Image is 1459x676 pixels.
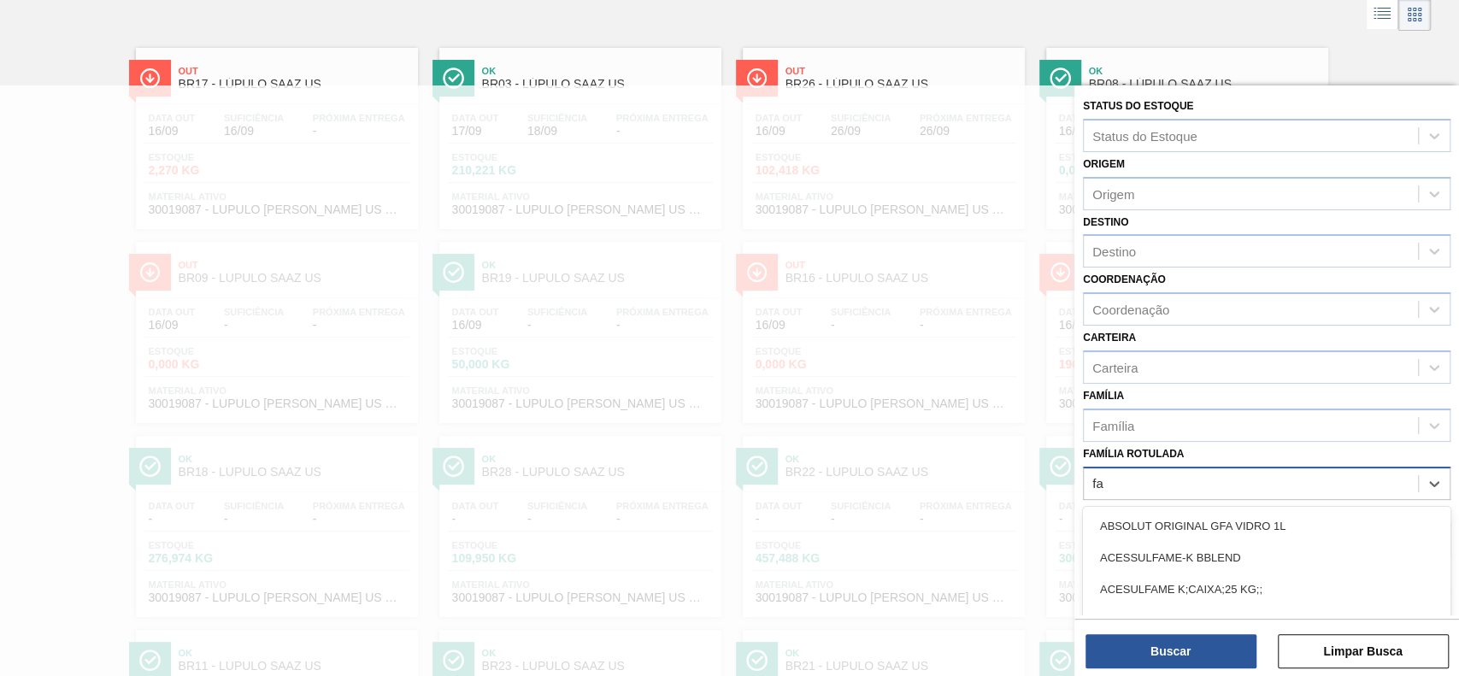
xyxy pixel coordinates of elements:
[1083,448,1184,460] label: Família Rotulada
[443,68,464,89] img: Ícone
[746,68,768,89] img: Ícone
[1083,216,1128,228] label: Destino
[1083,100,1193,112] label: Status do Estoque
[1083,390,1124,402] label: Família
[427,35,730,229] a: ÍconeOkBR03 - LÚPULO SAAZ USData out17/09Suficiência18/09Próxima Entrega-Estoque210,221 KGMateria...
[1092,360,1138,374] div: Carteira
[1083,158,1125,170] label: Origem
[1092,418,1134,432] div: Família
[482,78,713,91] span: BR03 - LÚPULO SAAZ US
[1083,332,1136,344] label: Carteira
[1083,605,1450,637] div: AGUA MINERAL MINALBA S/GAS GRF PET 510ML FARDO C/12
[1092,186,1134,201] div: Origem
[785,66,1016,76] span: Out
[1089,78,1320,91] span: BR08 - LÚPULO SAAZ US
[1083,273,1166,285] label: Coordenação
[785,78,1016,91] span: BR26 - LÚPULO SAAZ US
[1083,542,1450,573] div: ACESSULFAME-K BBLEND
[179,78,409,91] span: BR17 - LÚPULO SAAZ US
[1083,506,1168,518] label: Material ativo
[1092,128,1197,143] div: Status do Estoque
[179,66,409,76] span: Out
[482,66,713,76] span: Ok
[1050,68,1071,89] img: Ícone
[1089,66,1320,76] span: Ok
[1092,244,1136,259] div: Destino
[1083,573,1450,605] div: ACESULFAME K;CAIXA;25 KG;;
[1083,510,1450,542] div: ABSOLUT ORIGINAL GFA VIDRO 1L
[1033,35,1337,229] a: ÍconeOkBR08 - LÚPULO SAAZ USData out16/09Suficiência-Próxima Entrega-Estoque0,000 KGMaterial ativ...
[123,35,427,229] a: ÍconeOutBR17 - LÚPULO SAAZ USData out16/09Suficiência16/09Próxima Entrega-Estoque2,270 KGMaterial...
[1092,303,1169,317] div: Coordenação
[730,35,1033,229] a: ÍconeOutBR26 - LÚPULO SAAZ USData out16/09Suficiência26/09Próxima Entrega26/09Estoque102,418 KGMa...
[139,68,161,89] img: Ícone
